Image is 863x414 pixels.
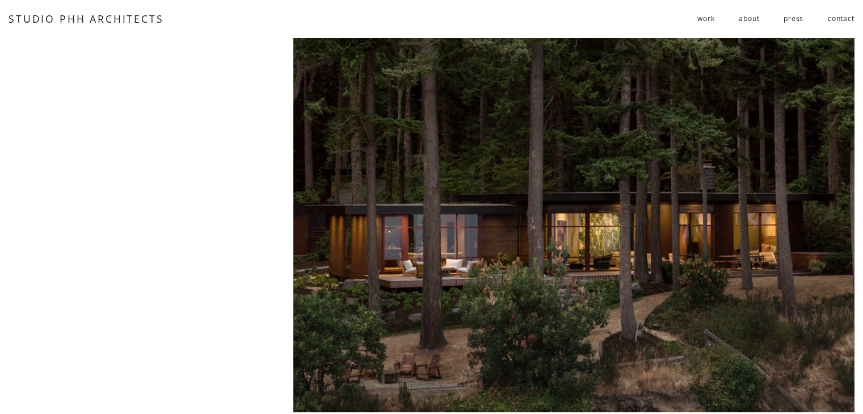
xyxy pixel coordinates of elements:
[739,10,759,28] a: about
[697,10,714,28] a: folder dropdown
[828,10,854,28] a: contact
[9,12,163,26] a: STUDIO PHH ARCHITECTS
[697,10,714,27] span: work
[784,10,803,28] a: press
